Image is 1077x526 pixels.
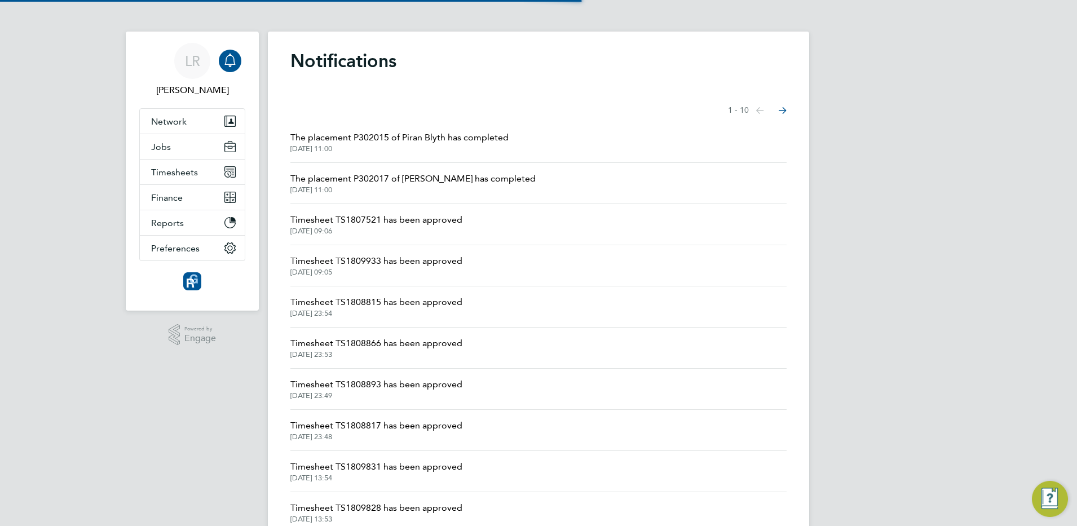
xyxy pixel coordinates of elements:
[290,419,462,441] a: Timesheet TS1808817 has been approved[DATE] 23:48
[290,172,536,195] a: The placement P302017 of [PERSON_NAME] has completed[DATE] 11:00
[290,337,462,359] a: Timesheet TS1808866 has been approved[DATE] 23:53
[290,501,462,524] a: Timesheet TS1809828 has been approved[DATE] 13:53
[290,460,462,474] span: Timesheet TS1809831 has been approved
[140,236,245,260] button: Preferences
[728,105,749,116] span: 1 - 10
[290,144,509,153] span: [DATE] 11:00
[140,210,245,235] button: Reports
[140,185,245,210] button: Finance
[140,160,245,184] button: Timesheets
[140,109,245,134] button: Network
[151,192,183,203] span: Finance
[290,378,462,391] span: Timesheet TS1808893 has been approved
[290,227,462,236] span: [DATE] 09:06
[290,474,462,483] span: [DATE] 13:54
[151,218,184,228] span: Reports
[169,324,217,346] a: Powered byEngage
[140,134,245,159] button: Jobs
[290,515,462,524] span: [DATE] 13:53
[290,295,462,309] span: Timesheet TS1808815 has been approved
[290,131,509,144] span: The placement P302015 of Piran Blyth has completed
[290,268,462,277] span: [DATE] 09:05
[126,32,259,311] nav: Main navigation
[139,272,245,290] a: Go to home page
[184,334,216,343] span: Engage
[290,172,536,185] span: The placement P302017 of [PERSON_NAME] has completed
[290,295,462,318] a: Timesheet TS1808815 has been approved[DATE] 23:54
[185,54,200,68] span: LR
[183,272,201,290] img: resourcinggroup-logo-retina.png
[139,43,245,97] a: LR[PERSON_NAME]
[290,460,462,483] a: Timesheet TS1809831 has been approved[DATE] 13:54
[290,309,462,318] span: [DATE] 23:54
[151,116,187,127] span: Network
[290,350,462,359] span: [DATE] 23:53
[728,99,787,122] nav: Select page of notifications list
[290,337,462,350] span: Timesheet TS1808866 has been approved
[184,324,216,334] span: Powered by
[290,501,462,515] span: Timesheet TS1809828 has been approved
[290,419,462,432] span: Timesheet TS1808817 has been approved
[290,185,536,195] span: [DATE] 11:00
[290,391,462,400] span: [DATE] 23:49
[290,131,509,153] a: The placement P302015 of Piran Blyth has completed[DATE] 11:00
[290,254,462,277] a: Timesheet TS1809933 has been approved[DATE] 09:05
[139,83,245,97] span: Leanne Rayner
[290,213,462,236] a: Timesheet TS1807521 has been approved[DATE] 09:06
[151,243,200,254] span: Preferences
[290,50,787,72] h1: Notifications
[151,167,198,178] span: Timesheets
[290,432,462,441] span: [DATE] 23:48
[290,213,462,227] span: Timesheet TS1807521 has been approved
[151,142,171,152] span: Jobs
[1032,481,1068,517] button: Engage Resource Center
[290,378,462,400] a: Timesheet TS1808893 has been approved[DATE] 23:49
[290,254,462,268] span: Timesheet TS1809933 has been approved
